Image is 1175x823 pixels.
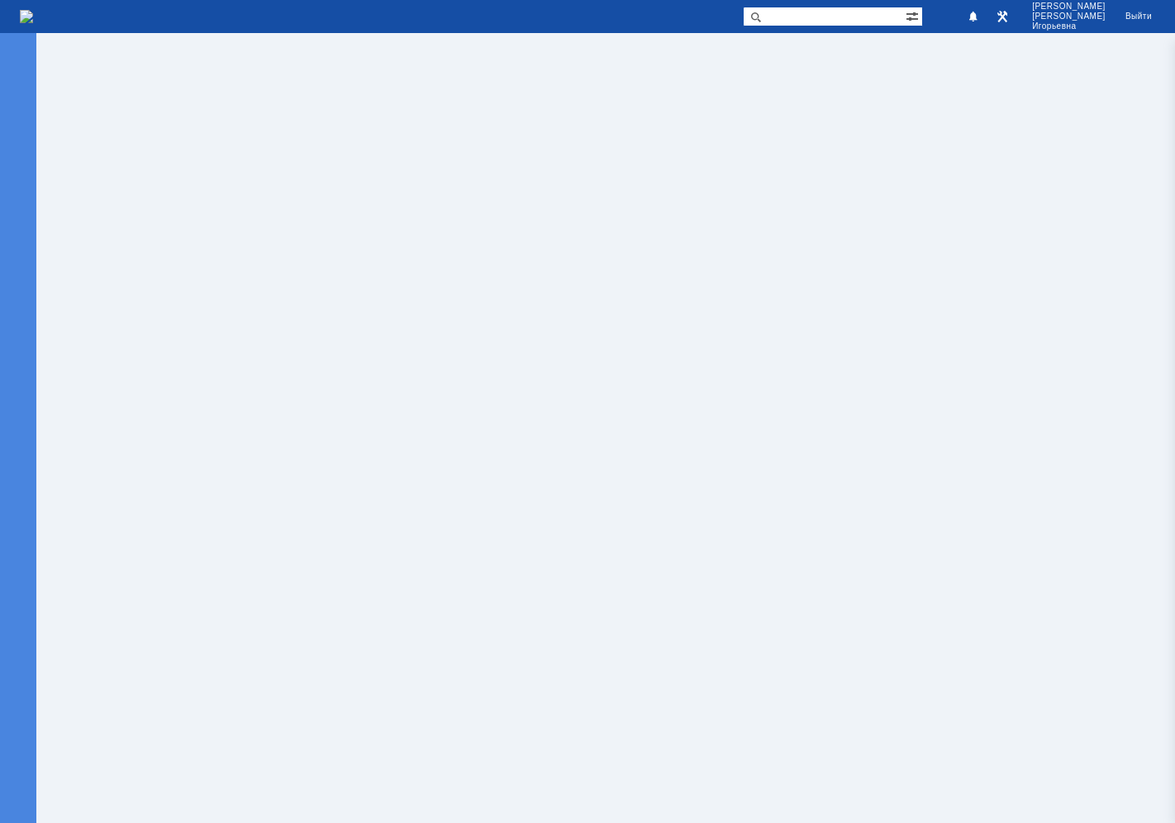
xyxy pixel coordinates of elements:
[20,10,33,23] a: Перейти на домашнюю страницу
[1032,2,1106,12] span: [PERSON_NAME]
[1032,21,1106,31] span: Игорьевна
[1032,12,1106,21] span: [PERSON_NAME]
[20,10,33,23] img: logo
[906,7,922,23] span: Расширенный поиск
[992,7,1012,26] a: Перейти в интерфейс администратора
